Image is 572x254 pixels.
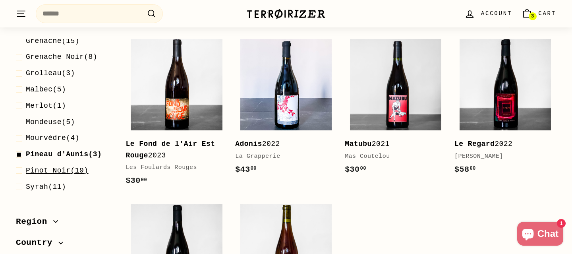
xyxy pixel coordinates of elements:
[454,34,556,184] a: Le Regard2022[PERSON_NAME]
[16,215,53,229] span: Region
[126,163,219,173] div: Les Foulards Rouges
[26,134,66,142] span: Mourvèdre
[26,167,71,175] span: Pinot Noir
[235,34,337,184] a: Adonis2022La Grapperie
[26,165,89,176] span: (19)
[517,2,561,25] a: Cart
[126,138,219,161] div: 2023
[26,100,66,112] span: (1)
[531,14,534,19] span: 3
[26,51,97,63] span: (8)
[16,236,58,250] span: Country
[235,165,257,174] span: $43
[470,166,475,171] sup: 00
[26,53,84,61] span: Grenache Noir
[26,118,62,126] span: Mondeuse
[538,9,556,18] span: Cart
[235,138,329,150] div: 2022
[515,222,566,248] inbox-online-store-chat: Shopify online store chat
[454,152,548,161] div: [PERSON_NAME]
[460,2,517,25] a: Account
[454,140,495,148] b: Le Regard
[26,68,75,79] span: (3)
[251,166,257,171] sup: 00
[235,152,329,161] div: La Grapperie
[345,140,372,148] b: Matubu
[26,181,66,193] span: (11)
[26,102,53,110] span: Merlot
[26,132,79,144] span: (4)
[141,177,147,183] sup: 00
[26,116,75,128] span: (5)
[26,37,62,45] span: Grenache
[345,138,439,150] div: 2021
[16,213,113,235] button: Region
[26,85,53,93] span: Malbec
[345,34,446,184] a: Matubu2021Mas Coutelou
[26,150,89,158] span: Pineau d'Aunis
[345,165,366,174] span: $30
[126,140,215,159] b: Le Fond de l'Air Est Rouge
[345,152,439,161] div: Mas Coutelou
[26,69,62,77] span: Grolleau
[235,140,262,148] b: Adonis
[481,9,512,18] span: Account
[360,166,366,171] sup: 00
[454,138,548,150] div: 2022
[126,176,147,185] span: $30
[126,34,227,196] a: Le Fond de l'Air Est Rouge2023Les Foulards Rouges
[26,149,102,160] span: (3)
[26,35,79,47] span: (15)
[454,165,476,174] span: $58
[26,84,66,95] span: (5)
[26,183,48,191] span: Syrah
